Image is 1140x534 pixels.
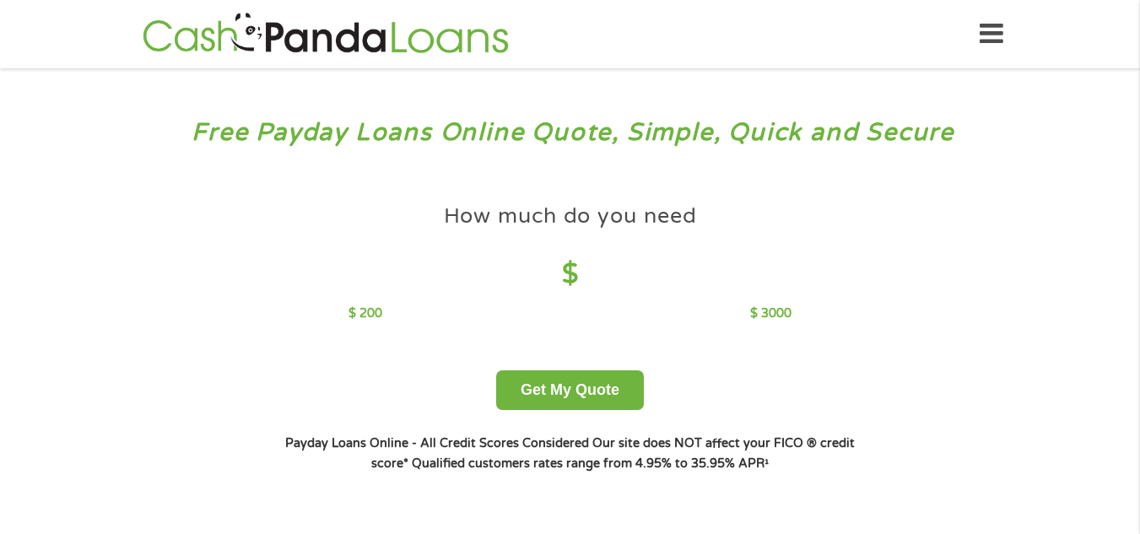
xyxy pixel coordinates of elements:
strong: Our site does NOT affect your FICO ® credit score* [371,436,855,471]
strong: Payday Loans Online - All Credit Scores Considered [285,436,589,450]
p: $ 3000 [750,305,792,323]
h4: How much do you need [444,202,697,230]
p: $ 200 [348,305,382,323]
img: GetLoanNow Logo [138,10,514,58]
button: Get My Quote [496,370,644,410]
h4: $ [348,257,792,292]
strong: Qualified customers rates range from 4.95% to 35.95% APR¹ [412,456,769,471]
h3: Free Payday Loans Online Quote, Simple, Quick and Secure [49,117,1092,148]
